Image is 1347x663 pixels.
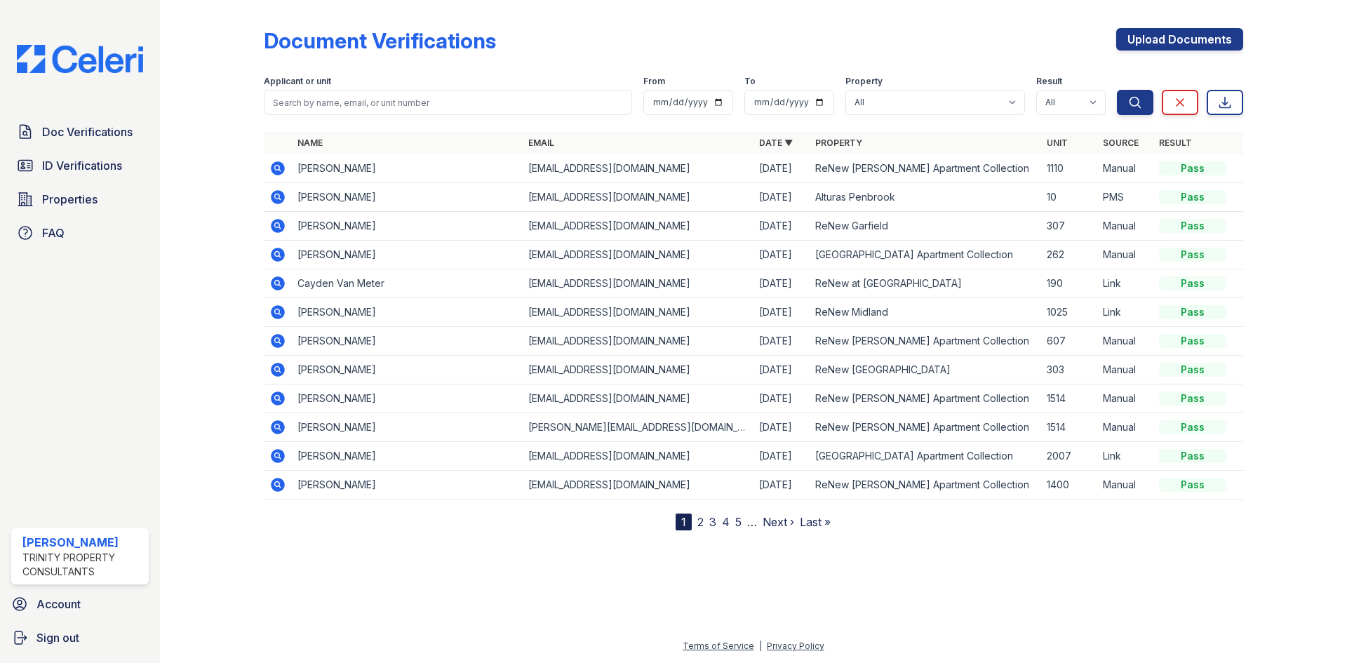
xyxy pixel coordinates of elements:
[297,138,323,148] a: Name
[1097,212,1153,241] td: Manual
[292,183,523,212] td: [PERSON_NAME]
[264,28,496,53] div: Document Verifications
[264,76,331,87] label: Applicant or unit
[523,212,753,241] td: [EMAIL_ADDRESS][DOMAIN_NAME]
[753,269,810,298] td: [DATE]
[753,212,810,241] td: [DATE]
[810,154,1040,183] td: ReNew [PERSON_NAME] Apartment Collection
[676,514,692,530] div: 1
[292,241,523,269] td: [PERSON_NAME]
[800,515,831,529] a: Last »
[1159,420,1226,434] div: Pass
[1159,449,1226,463] div: Pass
[1159,161,1226,175] div: Pass
[1097,241,1153,269] td: Manual
[753,154,810,183] td: [DATE]
[735,515,742,529] a: 5
[1041,212,1097,241] td: 307
[753,183,810,212] td: [DATE]
[1097,384,1153,413] td: Manual
[523,442,753,471] td: [EMAIL_ADDRESS][DOMAIN_NAME]
[810,471,1040,500] td: ReNew [PERSON_NAME] Apartment Collection
[292,212,523,241] td: [PERSON_NAME]
[753,413,810,442] td: [DATE]
[753,471,810,500] td: [DATE]
[22,534,143,551] div: [PERSON_NAME]
[523,298,753,327] td: [EMAIL_ADDRESS][DOMAIN_NAME]
[845,76,883,87] label: Property
[810,298,1040,327] td: ReNew Midland
[1103,138,1139,148] a: Source
[523,183,753,212] td: [EMAIL_ADDRESS][DOMAIN_NAME]
[763,515,794,529] a: Next ›
[753,327,810,356] td: [DATE]
[1159,334,1226,348] div: Pass
[523,154,753,183] td: [EMAIL_ADDRESS][DOMAIN_NAME]
[1036,76,1062,87] label: Result
[523,241,753,269] td: [EMAIL_ADDRESS][DOMAIN_NAME]
[292,269,523,298] td: Cayden Van Meter
[810,384,1040,413] td: ReNew [PERSON_NAME] Apartment Collection
[1159,391,1226,406] div: Pass
[1041,241,1097,269] td: 262
[1159,138,1192,148] a: Result
[36,629,79,646] span: Sign out
[11,219,149,247] a: FAQ
[753,356,810,384] td: [DATE]
[292,327,523,356] td: [PERSON_NAME]
[1097,298,1153,327] td: Link
[1159,478,1226,492] div: Pass
[1041,413,1097,442] td: 1514
[810,269,1040,298] td: ReNew at [GEOGRAPHIC_DATA]
[810,356,1040,384] td: ReNew [GEOGRAPHIC_DATA]
[697,515,704,529] a: 2
[1097,154,1153,183] td: Manual
[11,118,149,146] a: Doc Verifications
[1159,248,1226,262] div: Pass
[1159,276,1226,290] div: Pass
[753,298,810,327] td: [DATE]
[810,241,1040,269] td: [GEOGRAPHIC_DATA] Apartment Collection
[6,624,154,652] a: Sign out
[1047,138,1068,148] a: Unit
[292,298,523,327] td: [PERSON_NAME]
[810,327,1040,356] td: ReNew [PERSON_NAME] Apartment Collection
[1097,442,1153,471] td: Link
[810,413,1040,442] td: ReNew [PERSON_NAME] Apartment Collection
[42,157,122,174] span: ID Verifications
[1097,269,1153,298] td: Link
[292,356,523,384] td: [PERSON_NAME]
[528,138,554,148] a: Email
[523,384,753,413] td: [EMAIL_ADDRESS][DOMAIN_NAME]
[810,212,1040,241] td: ReNew Garfield
[292,471,523,500] td: [PERSON_NAME]
[11,152,149,180] a: ID Verifications
[264,90,632,115] input: Search by name, email, or unit number
[759,641,762,651] div: |
[42,191,98,208] span: Properties
[1041,154,1097,183] td: 1110
[523,356,753,384] td: [EMAIL_ADDRESS][DOMAIN_NAME]
[11,185,149,213] a: Properties
[292,154,523,183] td: [PERSON_NAME]
[810,442,1040,471] td: [GEOGRAPHIC_DATA] Apartment Collection
[1159,219,1226,233] div: Pass
[1041,327,1097,356] td: 607
[1159,190,1226,204] div: Pass
[767,641,824,651] a: Privacy Policy
[1097,471,1153,500] td: Manual
[744,76,756,87] label: To
[1041,356,1097,384] td: 303
[1159,363,1226,377] div: Pass
[815,138,862,148] a: Property
[292,413,523,442] td: [PERSON_NAME]
[36,596,81,612] span: Account
[1116,28,1243,51] a: Upload Documents
[753,384,810,413] td: [DATE]
[6,590,154,618] a: Account
[753,442,810,471] td: [DATE]
[1041,269,1097,298] td: 190
[722,515,730,529] a: 4
[292,384,523,413] td: [PERSON_NAME]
